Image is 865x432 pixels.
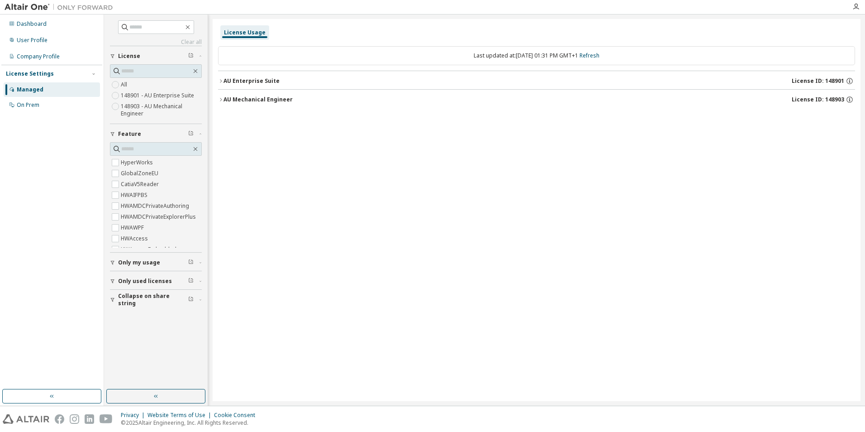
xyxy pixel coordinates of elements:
img: facebook.svg [55,414,64,424]
div: On Prem [17,101,39,109]
button: Only my usage [110,253,202,273]
span: Clear filter [188,296,194,303]
img: linkedin.svg [85,414,94,424]
p: © 2025 Altair Engineering, Inc. All Rights Reserved. [121,419,261,427]
label: GlobalZoneEU [121,168,160,179]
img: youtube.svg [100,414,113,424]
div: License Settings [6,70,54,77]
span: Clear filter [188,53,194,60]
button: AU Enterprise SuiteLicense ID: 148901 [218,71,855,91]
span: License ID: 148903 [792,96,844,103]
span: License ID: 148901 [792,77,844,85]
img: altair_logo.svg [3,414,49,424]
span: Clear filter [188,259,194,266]
div: AU Enterprise Suite [223,77,280,85]
img: instagram.svg [70,414,79,424]
label: All [121,79,129,90]
label: HWAMDCPrivateExplorerPlus [121,211,198,222]
button: AU Mechanical EngineerLicense ID: 148903 [218,90,855,110]
a: Refresh [580,52,599,59]
label: HWAMDCPrivateAuthoring [121,201,191,211]
div: Managed [17,86,43,93]
label: HWAWPF [121,222,146,233]
label: HWAIFPBS [121,190,149,201]
img: Altair One [5,3,118,12]
button: Collapse on share string [110,290,202,310]
div: Cookie Consent [214,412,261,419]
span: Clear filter [188,130,194,138]
div: Company Profile [17,53,60,60]
a: Clear all [110,38,202,46]
div: License Usage [224,29,266,36]
div: Dashboard [17,20,47,28]
label: HyperWorks [121,157,155,168]
div: Privacy [121,412,147,419]
label: 148903 - AU Mechanical Engineer [121,101,202,119]
label: CatiaV5Reader [121,179,161,190]
button: Only used licenses [110,271,202,291]
label: HWAccess [121,233,150,244]
span: Clear filter [188,278,194,285]
button: Feature [110,124,202,144]
div: AU Mechanical Engineer [223,96,293,103]
span: Only my usage [118,259,160,266]
button: License [110,46,202,66]
div: User Profile [17,37,48,44]
span: License [118,53,140,60]
span: Collapse on share string [118,293,188,307]
span: Feature [118,130,141,138]
div: Last updated at: [DATE] 01:31 PM GMT+1 [218,46,855,65]
label: HWAccessEmbedded [121,244,178,255]
span: Only used licenses [118,278,172,285]
div: Website Terms of Use [147,412,214,419]
label: 148901 - AU Enterprise Suite [121,90,196,101]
